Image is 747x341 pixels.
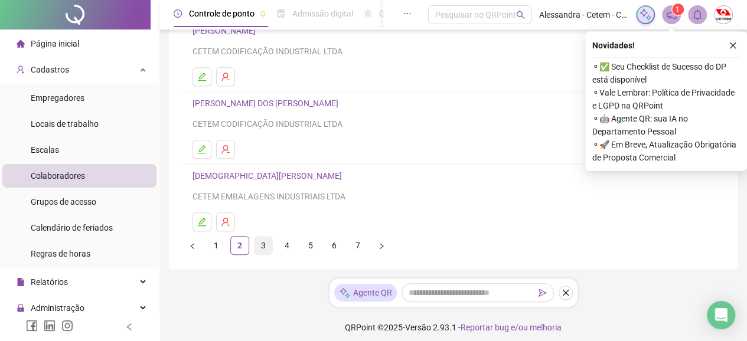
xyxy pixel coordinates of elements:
img: 20241 [715,6,732,24]
span: Empregadores [31,93,84,103]
span: left [189,242,196,250]
span: left [125,323,133,331]
span: send [539,288,547,297]
span: user-delete [221,72,230,81]
span: linkedin [44,320,56,332]
span: Controle de ponto [189,9,255,18]
a: 4 [278,237,296,254]
span: close [562,288,570,297]
img: sparkle-icon.fc2bf0ac1784a2077858766a79e2daf3.svg [339,287,351,299]
button: right [372,236,391,255]
div: CETEM CODIFICAÇÃO INDUSTRIAL LTDA [193,45,714,58]
div: CETEM EMBALAGENS INDUSTRIAIS LTDA [193,190,714,203]
span: close [729,41,737,50]
a: 3 [255,237,272,254]
span: ⚬ 🚀 Em Breve, Atualização Obrigatória de Proposta Comercial [592,138,740,164]
li: 3 [254,236,273,255]
span: ⚬ 🤖 Agente QR: sua IA no Departamento Pessoal [592,112,740,138]
span: right [378,242,385,250]
a: 7 [349,237,367,254]
span: Reportar bug e/ou melhoria [461,323,562,332]
span: home [17,40,25,48]
span: lock [17,304,25,312]
li: 4 [278,236,296,255]
span: facebook [26,320,38,332]
span: Regras de horas [31,249,90,258]
li: Próxima página [372,236,391,255]
span: 1 [676,5,680,14]
span: Administração [31,303,84,313]
span: Página inicial [31,39,79,48]
div: CETEM CODIFICAÇÃO INDUSTRIAL LTDA [193,117,714,130]
a: [PERSON_NAME] DOS [PERSON_NAME] [193,99,342,108]
span: edit [197,145,207,154]
span: edit [197,217,207,227]
a: [DEMOGRAPHIC_DATA][PERSON_NAME] [193,171,345,181]
span: Admissão digital [292,9,353,18]
span: file [17,278,25,286]
span: user-delete [221,217,230,227]
div: Open Intercom Messenger [707,301,735,329]
span: user-add [17,65,25,74]
span: bell [692,9,703,20]
span: Versão [405,323,431,332]
a: 2 [231,237,249,254]
li: 5 [301,236,320,255]
span: Relatórios [31,277,68,287]
span: Calendário de feriados [31,223,113,232]
span: edit [197,72,207,81]
img: sparkle-icon.fc2bf0ac1784a2077858766a79e2daf3.svg [639,8,652,21]
span: pushpin [259,11,266,18]
a: 1 [207,237,225,254]
span: Novidades ! [592,39,635,52]
span: Escalas [31,145,59,155]
span: ⚬ ✅ Seu Checklist de Sucesso do DP está disponível [592,60,740,86]
li: Página anterior [183,236,202,255]
span: notification [666,9,677,20]
span: Alessandra - Cetem - Centro Técnico de Embalgens Ltda [539,8,628,21]
span: instagram [61,320,73,332]
div: Agente QR [334,284,397,301]
span: Colaboradores [31,171,85,181]
span: Gestão de férias [379,9,439,18]
span: Cadastros [31,65,69,74]
a: 5 [302,237,319,254]
span: search [516,11,525,19]
span: sun [364,9,372,18]
li: 2 [230,236,249,255]
a: [PERSON_NAME] [193,26,259,35]
button: left [183,236,202,255]
span: ⚬ Vale Lembrar: Política de Privacidade e LGPD na QRPoint [592,86,740,112]
span: user-delete [221,145,230,154]
span: clock-circle [174,9,182,18]
span: ellipsis [403,9,412,18]
a: 6 [325,237,343,254]
span: Locais de trabalho [31,119,99,129]
li: 6 [325,236,344,255]
span: file-done [277,9,285,18]
span: Grupos de acesso [31,197,96,206]
li: 1 [207,236,226,255]
sup: 1 [672,4,684,15]
li: 7 [348,236,367,255]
